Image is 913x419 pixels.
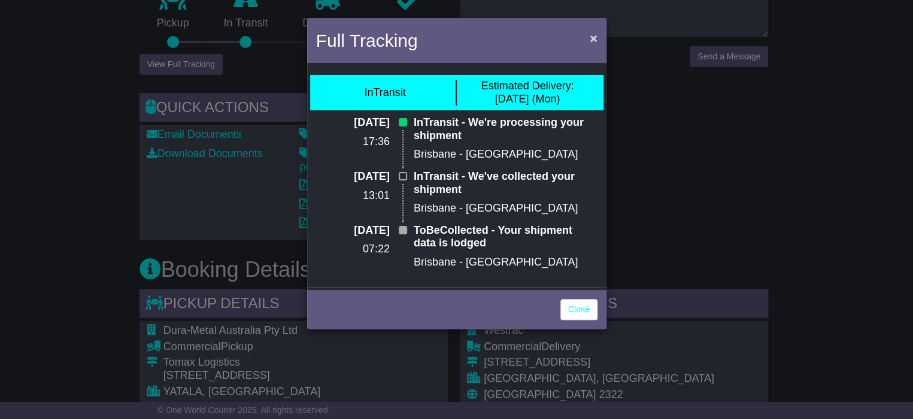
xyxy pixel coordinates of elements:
[316,170,390,183] p: [DATE]
[414,170,597,196] p: InTransit - We've collected your shipment
[414,116,597,142] p: InTransit - We're processing your shipment
[316,224,390,237] p: [DATE]
[414,224,597,250] p: ToBeCollected - Your shipment data is lodged
[590,31,597,45] span: ×
[584,26,603,50] button: Close
[316,189,390,203] p: 13:01
[316,116,390,129] p: [DATE]
[481,80,574,105] div: [DATE] (Mon)
[316,27,418,54] h4: Full Tracking
[560,299,597,320] a: Close
[316,135,390,149] p: 17:36
[316,243,390,256] p: 07:22
[414,202,597,215] p: Brisbane - [GEOGRAPHIC_DATA]
[481,80,574,92] span: Estimated Delivery:
[414,148,597,161] p: Brisbane - [GEOGRAPHIC_DATA]
[414,256,597,269] p: Brisbane - [GEOGRAPHIC_DATA]
[364,86,405,100] div: InTransit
